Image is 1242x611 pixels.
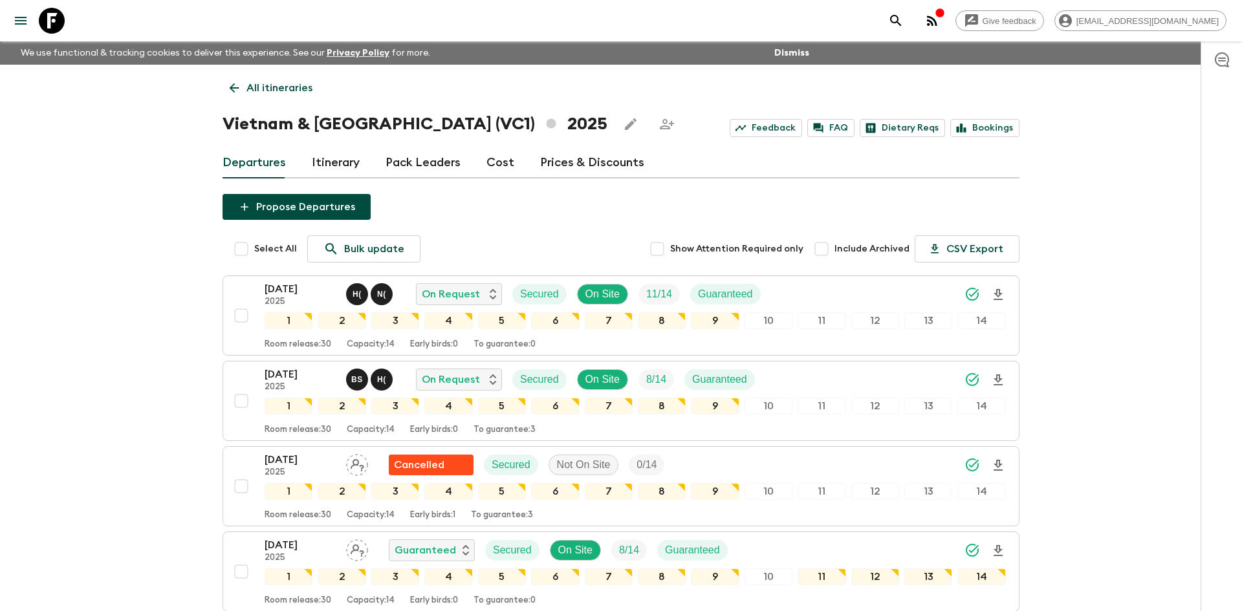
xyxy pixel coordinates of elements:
div: 3 [371,312,419,329]
div: 4 [424,568,472,585]
a: Bookings [950,119,1019,137]
div: 1 [265,483,312,500]
div: Trip Fill [638,284,680,305]
p: 2025 [265,467,336,478]
div: 12 [851,568,899,585]
p: N ( [377,289,386,299]
div: 14 [957,312,1005,329]
p: We use functional & tracking cookies to deliver this experience. See our for more. [16,41,435,65]
div: 12 [851,398,899,414]
button: Propose Departures [223,194,371,220]
svg: Synced Successfully [964,457,980,473]
button: H(N( [346,283,395,305]
div: 8 [638,398,686,414]
div: 1 [265,398,312,414]
div: [EMAIL_ADDRESS][DOMAIN_NAME] [1054,10,1226,31]
div: 14 [957,568,1005,585]
p: To guarantee: 0 [474,339,536,350]
div: 7 [585,568,633,585]
div: Secured [484,455,538,475]
div: 5 [478,483,526,500]
div: 4 [424,483,472,500]
div: 10 [745,568,792,585]
div: 10 [745,483,792,500]
p: Guaranteed [692,372,747,387]
div: 7 [585,398,633,414]
div: 13 [904,398,952,414]
p: Guaranteed [395,542,456,558]
div: 6 [531,398,579,414]
a: Prices & Discounts [540,147,644,178]
p: Capacity: 14 [347,510,395,520]
div: On Site [577,369,628,390]
div: 14 [957,398,1005,414]
button: Dismiss [771,44,812,62]
p: [DATE] [265,367,336,382]
div: 4 [424,312,472,329]
div: 2 [318,483,365,500]
div: 6 [531,483,579,500]
svg: Download Onboarding [990,287,1006,303]
div: Secured [512,284,567,305]
p: Early birds: 0 [410,339,458,350]
h1: Vietnam & [GEOGRAPHIC_DATA] (VC1) 2025 [223,111,607,137]
div: 13 [904,483,952,500]
div: On Site [577,284,628,305]
p: On Site [585,372,620,387]
p: To guarantee: 0 [474,595,536,606]
div: 9 [691,312,739,329]
p: Capacity: 14 [347,595,395,606]
p: Cancelled [394,457,444,473]
p: Early birds: 1 [410,510,455,520]
div: 13 [904,312,952,329]
a: Departures [223,147,286,178]
div: 11 [798,568,845,585]
p: Room release: 30 [265,595,331,606]
div: 10 [745,312,792,329]
p: On Site [585,286,620,302]
p: [DATE] [265,537,336,553]
span: Assign pack leader [346,458,368,468]
p: [DATE] [265,452,336,467]
div: 3 [371,568,419,585]
button: search adventures [883,8,909,34]
div: Trip Fill [629,455,664,475]
button: [DATE]2025Bo Sowath, Hai (Le Mai) NhatOn RequestSecuredOn SiteTrip FillGuaranteed1234567891011121... [223,361,1019,441]
div: 9 [691,483,739,500]
p: Early birds: 0 [410,595,458,606]
div: 7 [585,312,633,329]
p: To guarantee: 3 [471,510,533,520]
p: 8 / 14 [619,542,639,558]
svg: Download Onboarding [990,458,1006,473]
p: Guaranteed [698,286,753,302]
svg: Download Onboarding [990,372,1006,388]
p: All itineraries [246,80,312,96]
p: Room release: 30 [265,339,331,350]
a: FAQ [807,119,855,137]
div: 4 [424,398,472,414]
a: Feedback [730,119,802,137]
div: 8 [638,312,686,329]
div: 11 [798,483,845,500]
p: 8 / 14 [646,372,666,387]
div: Trip Fill [611,540,647,561]
span: Include Archived [834,242,910,255]
div: 9 [691,568,739,585]
p: Room release: 30 [265,425,331,435]
p: Bulk update [344,241,404,257]
span: Share this itinerary [654,111,680,137]
div: 6 [531,568,579,585]
div: Trip Fill [638,369,674,390]
svg: Download Onboarding [990,543,1006,559]
div: 8 [638,568,686,585]
p: 2025 [265,382,336,392]
p: Secured [520,372,559,387]
div: Secured [512,369,567,390]
button: BSH( [346,369,395,391]
p: On Request [422,372,480,387]
span: Bo Sowath, Hai (Le Mai) Nhat [346,372,395,383]
svg: Synced Successfully [964,286,980,302]
a: Pack Leaders [386,147,461,178]
div: 2 [318,312,365,329]
a: Privacy Policy [327,48,389,58]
